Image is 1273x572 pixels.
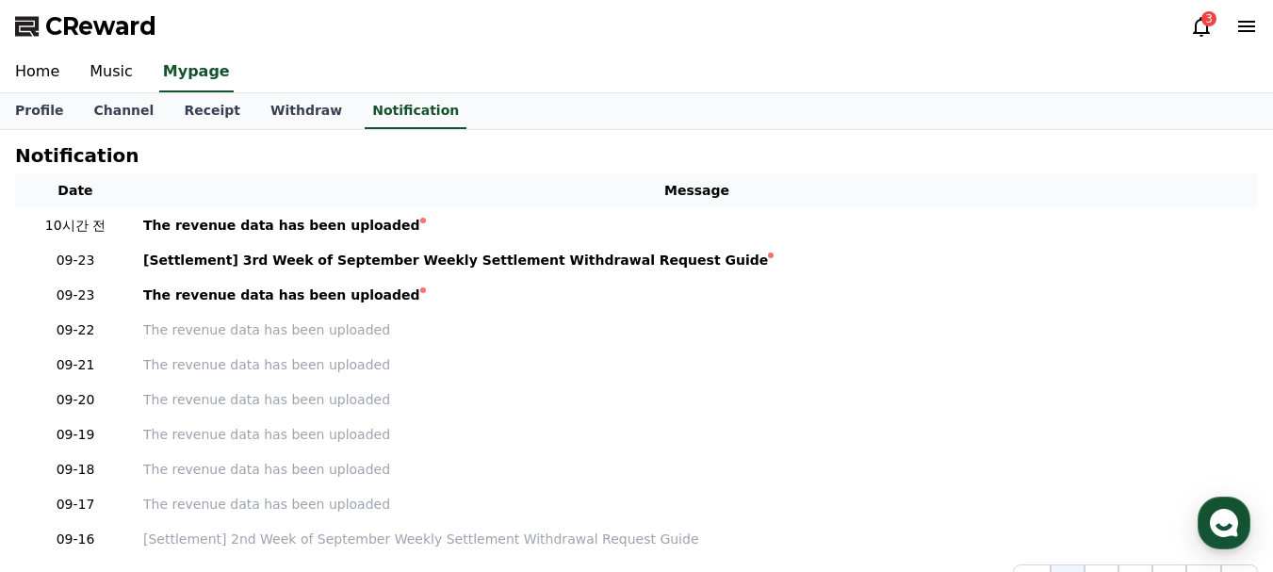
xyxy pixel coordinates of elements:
[23,530,128,549] p: 09-16
[124,416,243,463] a: Messages
[15,11,156,41] a: CReward
[143,495,1250,515] a: The revenue data has been uploaded
[143,390,1250,410] a: The revenue data has been uploaded
[15,145,139,166] h4: Notification
[23,251,128,270] p: 09-23
[23,320,128,340] p: 09-22
[279,444,325,459] span: Settings
[143,286,420,305] div: The revenue data has been uploaded
[136,173,1258,208] th: Message
[23,495,128,515] p: 09-17
[143,425,1250,445] a: The revenue data has been uploaded
[45,11,156,41] span: CReward
[143,216,1250,236] a: The revenue data has been uploaded
[143,251,768,270] div: [Settlement] 3rd Week of September Weekly Settlement Withdrawal Request Guide
[1201,11,1216,26] div: 3
[143,460,1250,480] a: The revenue data has been uploaded
[23,390,128,410] p: 09-20
[23,355,128,375] p: 09-21
[143,320,1250,340] a: The revenue data has been uploaded
[159,53,234,92] a: Mypage
[6,416,124,463] a: Home
[23,216,128,236] p: 10시간 전
[143,530,1250,549] a: [Settlement] 2nd Week of September Weekly Settlement Withdrawal Request Guide
[143,251,1250,270] a: [Settlement] 3rd Week of September Weekly Settlement Withdrawal Request Guide
[143,355,1250,375] a: The revenue data has been uploaded
[255,93,357,129] a: Withdraw
[23,460,128,480] p: 09-18
[365,93,466,129] a: Notification
[48,444,81,459] span: Home
[23,425,128,445] p: 09-19
[169,93,255,129] a: Receipt
[23,286,128,305] p: 09-23
[243,416,362,463] a: Settings
[78,93,169,129] a: Channel
[1190,15,1213,38] a: 3
[74,53,148,92] a: Music
[15,173,136,208] th: Date
[156,445,212,460] span: Messages
[143,216,420,236] div: The revenue data has been uploaded
[143,286,1250,305] a: The revenue data has been uploaded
